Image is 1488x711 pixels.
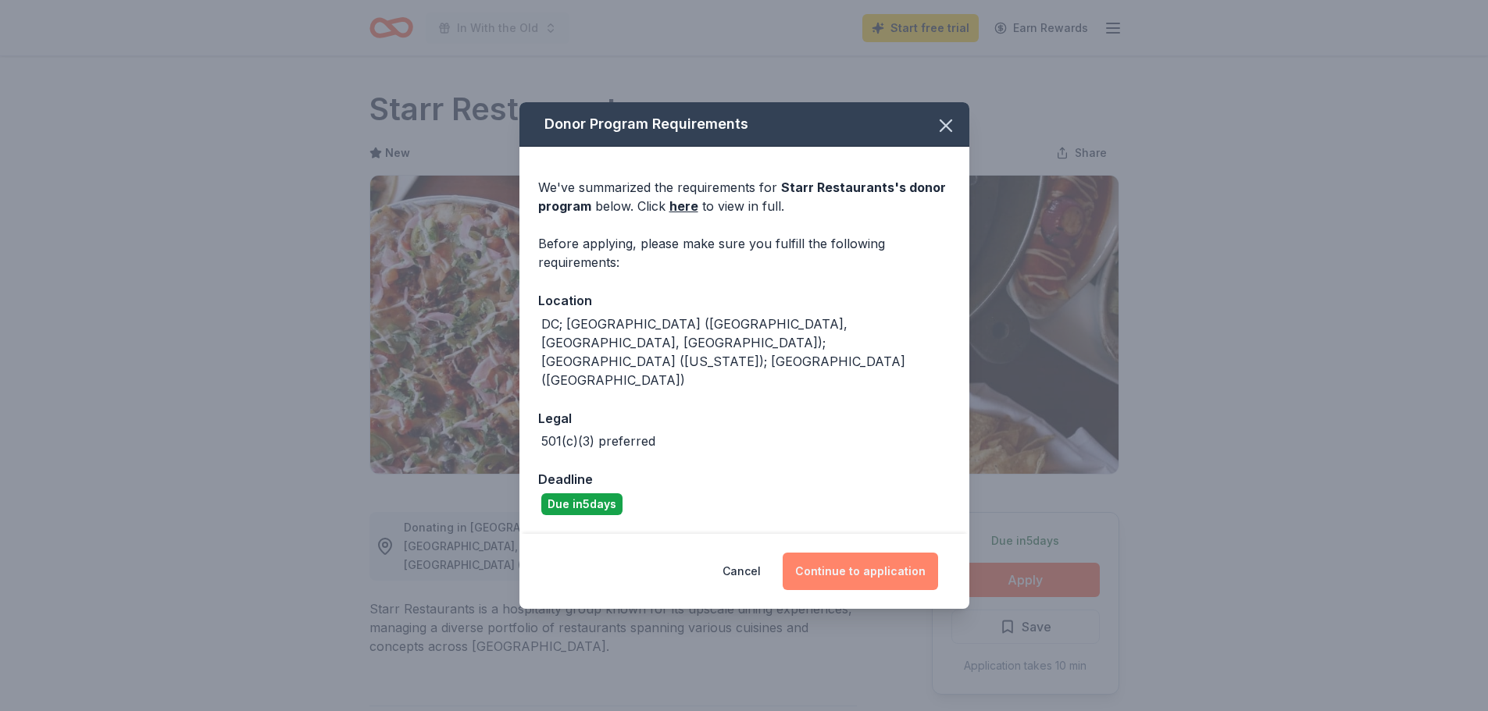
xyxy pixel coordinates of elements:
div: Deadline [538,469,951,489]
a: here [669,197,698,215]
div: 501(c)(3) preferred [541,432,655,450]
div: We've summarized the requirements for below. Click to view in full. [538,178,951,215]
button: Cancel [723,553,761,590]
div: Location [538,290,951,311]
button: Continue to application [783,553,938,590]
div: DC; [GEOGRAPHIC_DATA] ([GEOGRAPHIC_DATA], [GEOGRAPHIC_DATA], [GEOGRAPHIC_DATA]); [GEOGRAPHIC_DATA... [541,315,951,389]
div: Before applying, please make sure you fulfill the following requirements: [538,234,951,272]
div: Donor Program Requirements [519,102,969,147]
div: Legal [538,408,951,428]
div: Due in 5 days [541,493,623,515]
